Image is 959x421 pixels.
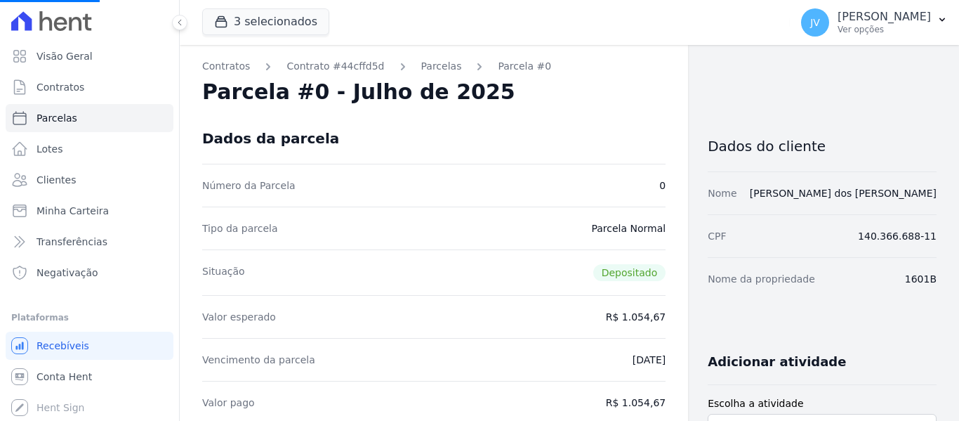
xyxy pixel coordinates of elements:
[286,59,384,74] a: Contrato #44cffd5d
[37,80,84,94] span: Contratos
[202,353,315,367] dt: Vencimento da parcela
[37,173,76,187] span: Clientes
[202,59,666,74] nav: Breadcrumb
[37,49,93,63] span: Visão Geral
[6,197,173,225] a: Minha Carteira
[606,396,666,410] dd: R$ 1.054,67
[37,142,63,156] span: Lotes
[708,138,937,155] h3: Dados do cliente
[37,370,92,384] span: Conta Hent
[37,111,77,125] span: Parcelas
[633,353,666,367] dd: [DATE]
[6,135,173,163] a: Lotes
[905,272,937,286] dd: 1601B
[37,235,107,249] span: Transferências
[421,59,462,74] a: Parcelas
[838,10,931,24] p: [PERSON_NAME]
[202,221,278,235] dt: Tipo da parcela
[202,310,276,324] dt: Valor esperado
[202,130,339,147] div: Dados da parcela
[750,188,937,199] a: [PERSON_NAME] dos [PERSON_NAME]
[11,309,168,326] div: Plataformas
[593,264,666,281] span: Depositado
[202,59,250,74] a: Contratos
[202,8,329,35] button: 3 selecionados
[202,264,245,281] dt: Situação
[708,186,736,200] dt: Nome
[6,259,173,287] a: Negativação
[708,354,846,370] h3: Adicionar atividade
[6,166,173,194] a: Clientes
[37,339,89,353] span: Recebíveis
[708,396,937,411] label: Escolha a atividade
[6,42,173,70] a: Visão Geral
[659,179,666,193] dd: 0
[858,229,937,243] dd: 140.366.688-11
[708,229,726,243] dt: CPF
[6,104,173,132] a: Parcelas
[202,179,296,193] dt: Número da Parcela
[6,228,173,256] a: Transferências
[498,59,551,74] a: Parcela #0
[202,396,255,410] dt: Valor pago
[202,79,515,105] h2: Parcela #0 - Julho de 2025
[6,332,173,360] a: Recebíveis
[810,18,820,27] span: JV
[591,221,666,235] dd: Parcela Normal
[790,3,959,42] button: JV [PERSON_NAME] Ver opções
[37,266,98,280] span: Negativação
[708,272,815,286] dt: Nome da propriedade
[6,363,173,391] a: Conta Hent
[6,73,173,101] a: Contratos
[37,204,109,218] span: Minha Carteira
[606,310,666,324] dd: R$ 1.054,67
[838,24,931,35] p: Ver opções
